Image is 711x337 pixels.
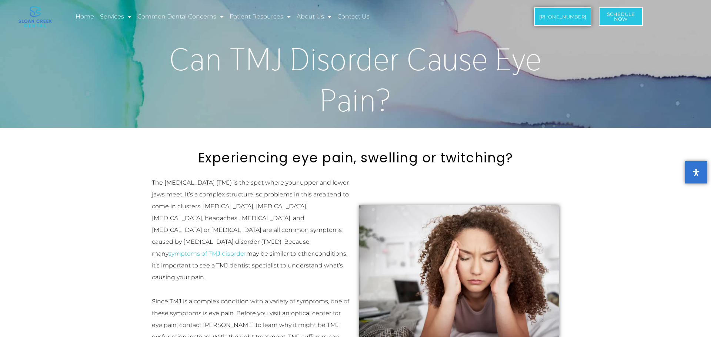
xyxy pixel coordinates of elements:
button: Open Accessibility Panel [685,161,707,183]
span: [PHONE_NUMBER] [539,14,586,19]
h1: Can TMJ Disorder Cause Eye Pain? [148,39,563,121]
nav: Menu [74,8,485,25]
a: [PHONE_NUMBER] [534,7,591,26]
p: The [MEDICAL_DATA] (TMJ) is the spot where your upper and lower jaws meet. It’s a complex structu... [152,177,352,283]
a: Services [99,8,133,25]
span: Schedule Now [607,12,635,21]
a: Home [74,8,95,25]
a: Contact Us [336,8,371,25]
img: logo [19,6,52,27]
h2: Experiencing eye pain, swelling or twitching? [148,150,563,166]
a: Patient Resources [228,8,292,25]
a: symptoms of TMJ disorder [168,250,246,257]
a: ScheduleNow [599,7,643,26]
a: Common Dental Concerns [136,8,225,25]
a: About Us [296,8,333,25]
